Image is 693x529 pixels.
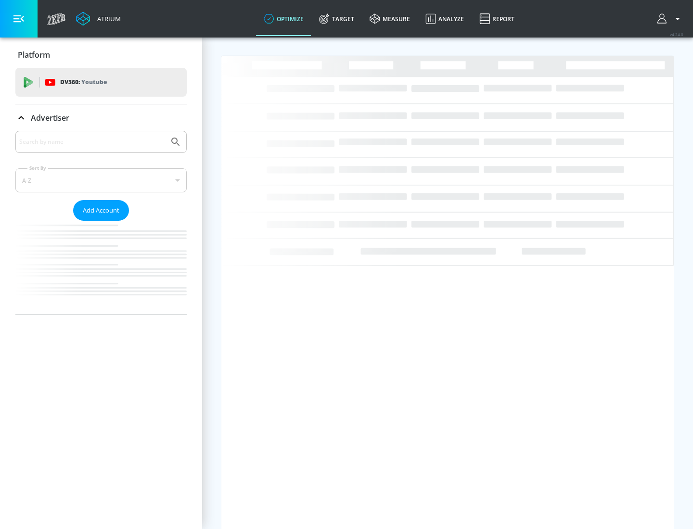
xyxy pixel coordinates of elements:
[73,200,129,221] button: Add Account
[311,1,362,36] a: Target
[83,205,119,216] span: Add Account
[670,32,683,37] span: v 4.24.0
[15,221,187,314] nav: list of Advertiser
[19,136,165,148] input: Search by name
[256,1,311,36] a: optimize
[418,1,472,36] a: Analyze
[27,165,48,171] label: Sort By
[362,1,418,36] a: measure
[93,14,121,23] div: Atrium
[15,68,187,97] div: DV360: Youtube
[15,41,187,68] div: Platform
[15,131,187,314] div: Advertiser
[472,1,522,36] a: Report
[18,50,50,60] p: Platform
[15,168,187,192] div: A-Z
[31,113,69,123] p: Advertiser
[15,104,187,131] div: Advertiser
[60,77,107,88] p: DV360:
[81,77,107,87] p: Youtube
[76,12,121,26] a: Atrium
